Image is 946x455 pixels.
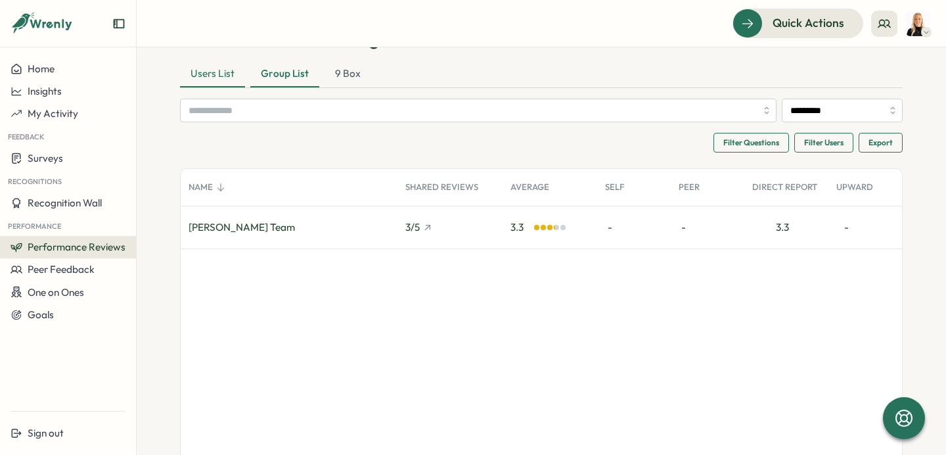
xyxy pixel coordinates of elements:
[868,133,893,152] span: Export
[397,174,503,201] div: Shared Reviews
[28,241,125,253] span: Performance Reviews
[181,174,397,201] div: Name
[671,206,744,249] div: -
[503,174,597,201] div: Average
[405,220,420,235] span: 3 / 5
[597,174,671,201] div: Self
[28,263,95,275] span: Peer Feedback
[28,107,78,120] span: My Activity
[28,308,54,321] span: Goals
[28,152,63,164] span: Surveys
[723,133,779,152] span: Filter Questions
[112,17,125,30] button: Expand sidebar
[28,62,55,75] span: Home
[794,133,853,153] button: Filter Users
[325,61,371,87] div: 9 Box
[732,9,863,37] button: Quick Actions
[671,174,744,201] div: Peer
[28,197,102,209] span: Recognition Wall
[28,427,64,439] span: Sign out
[180,61,245,87] div: Users List
[28,85,62,97] span: Insights
[189,220,295,235] div: [PERSON_NAME] Team
[28,286,84,299] span: One on Ones
[713,133,789,153] button: Filter Questions
[859,133,903,153] button: Export
[250,61,319,87] div: Group List
[828,174,902,201] div: Upward
[744,206,828,249] div: 3.3
[744,174,828,201] div: Direct Report
[773,14,844,32] span: Quick Actions
[510,220,531,235] span: 3.3
[905,11,930,36] img: Hannah Dickens
[828,206,902,249] div: -
[597,206,671,249] div: -
[804,133,844,152] span: Filter Users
